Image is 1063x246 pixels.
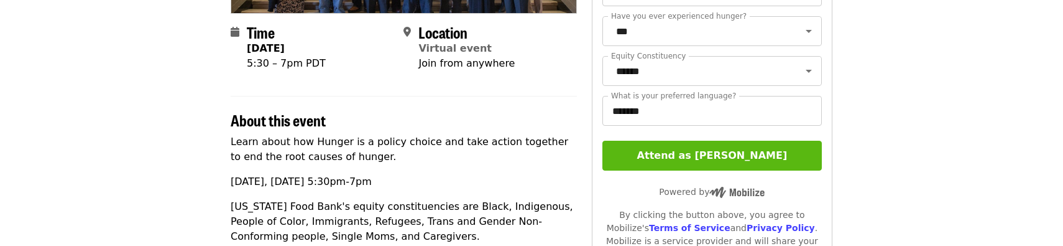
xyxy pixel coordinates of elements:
button: Open [800,22,817,40]
input: What is your preferred language? [602,96,822,126]
div: 5:30 – 7pm PDT [247,56,326,71]
span: About this event [231,109,326,131]
span: Location [418,21,467,43]
a: Virtual event [418,42,492,54]
i: calendar icon [231,26,239,38]
span: Powered by [659,187,765,197]
p: [US_STATE] Food Bank's equity constituencies are Black, Indigenous, People of Color, Immigrants, ... [231,199,577,244]
span: Time [247,21,275,43]
p: [DATE], [DATE] 5:30pm-7pm [231,174,577,189]
label: Have you ever experienced hunger? [611,12,747,20]
a: Terms of Service [649,223,730,233]
img: Powered by Mobilize [709,187,765,198]
p: Learn about how Hunger is a policy choice and take action together to end the root causes of hunger. [231,135,577,164]
label: What is your preferred language? [611,92,736,100]
a: Privacy Policy [747,223,815,233]
i: map-marker-alt icon [403,26,411,38]
span: Join from anywhere [418,57,515,69]
button: Attend as [PERSON_NAME] [602,141,822,171]
strong: [DATE] [247,42,285,54]
label: Equity Constituency [611,52,686,60]
button: Open [800,62,817,80]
